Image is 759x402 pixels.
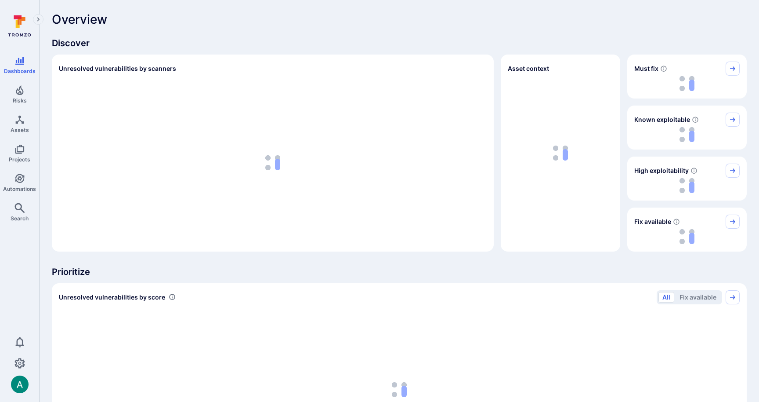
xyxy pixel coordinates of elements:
span: Fix available [634,217,671,226]
button: All [658,292,674,303]
span: Overview [52,12,107,26]
span: Asset context [508,64,549,73]
i: Expand navigation menu [35,16,41,23]
div: loading spinner [634,76,740,91]
div: loading spinner [634,127,740,143]
div: Number of vulnerabilities in status 'Open' 'Triaged' and 'In process' grouped by score [169,292,176,302]
img: Loading... [679,127,694,142]
span: Prioritize [52,266,747,278]
img: Loading... [679,229,694,244]
div: Arjan Dehar [11,376,29,393]
div: Known exploitable [627,106,747,150]
span: Discover [52,37,747,49]
span: Risks [13,97,27,104]
button: Fix available [676,292,720,303]
span: Automations [3,186,36,192]
svg: Risk score >=40 , missed SLA [660,65,667,72]
span: Dashboards [4,68,36,74]
div: High exploitability [627,157,747,201]
div: Fix available [627,208,747,252]
span: Must fix [634,64,658,73]
img: ACg8ocLSa5mPYBaXNx3eFu_EmspyJX0laNWN7cXOFirfQ7srZveEpg=s96-c [11,376,29,393]
div: loading spinner [634,178,740,194]
img: Loading... [392,382,407,397]
span: Search [11,215,29,222]
span: Assets [11,127,29,133]
h2: Unresolved vulnerabilities by scanners [59,64,176,73]
span: Unresolved vulnerabilities by score [59,293,165,302]
div: loading spinner [59,81,487,245]
svg: Confirmed exploitable by KEV [692,116,699,123]
img: Loading... [679,178,694,193]
button: Expand navigation menu [33,14,43,25]
svg: Vulnerabilities with fix available [673,218,680,225]
div: Must fix [627,55,747,99]
div: loading spinner [634,229,740,245]
img: Loading... [679,76,694,91]
span: Known exploitable [634,115,690,124]
span: Projects [9,156,30,163]
img: Loading... [265,155,280,170]
span: High exploitability [634,166,689,175]
svg: EPSS score ≥ 0.7 [690,167,698,174]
